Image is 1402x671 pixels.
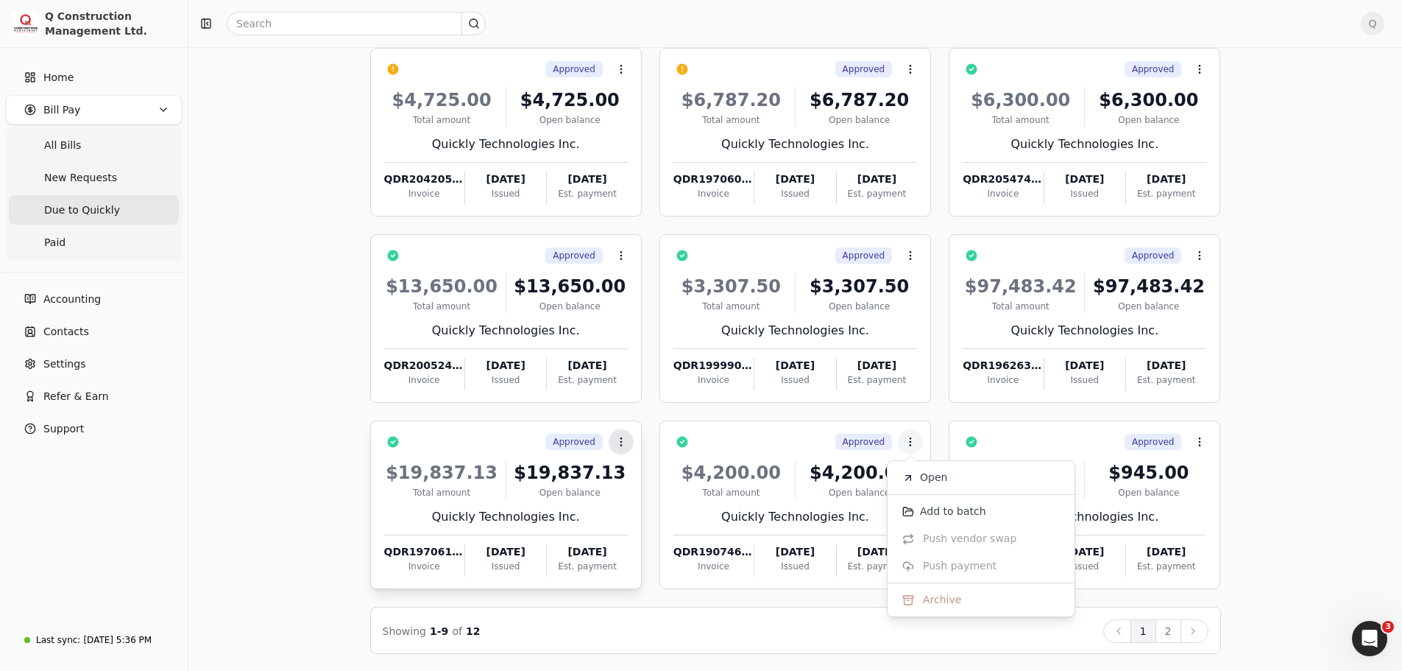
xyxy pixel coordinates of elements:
div: Est. payment [1126,373,1206,387]
div: Issued [754,560,835,573]
div: [DATE] 5:36 PM [83,633,152,647]
div: [DATE] [465,544,546,560]
div: Total amount [673,486,789,499]
div: Open balance [512,486,628,499]
div: Issued [465,187,546,200]
div: Open balance [1091,486,1206,499]
span: Bill Pay [43,102,80,118]
input: Search [227,12,486,35]
span: Home [43,70,74,85]
div: Invoice [673,187,754,200]
div: Open balance [512,113,628,127]
span: Approved [1132,249,1175,262]
span: Approved [553,63,595,76]
div: $3,307.50 [801,273,917,300]
a: Due to Quickly [9,195,179,225]
span: Approved [1132,435,1175,449]
span: Accounting [43,292,101,307]
div: Quickly Technologies Inc. [673,508,917,526]
div: [DATE] [754,358,835,373]
span: All Bills [44,138,81,153]
span: Approved [553,249,595,262]
div: Total amount [963,113,1078,127]
div: Invoice [384,373,464,387]
span: Approved [843,249,885,262]
div: Open balance [801,486,917,499]
a: Last sync:[DATE] 5:36 PM [6,627,182,653]
div: Quickly Technologies Inc. [384,508,628,526]
span: 1 - 9 [430,625,448,637]
div: Issued [1044,187,1125,200]
div: QDR190746-0002 [673,544,754,560]
div: Issued [465,560,546,573]
div: $6,300.00 [963,87,1078,113]
span: of [452,625,462,637]
div: Invoice [673,560,754,573]
div: [DATE] [1044,172,1125,187]
img: 3171ca1f-602b-4dfe-91f0-0ace091e1481.jpeg [13,10,39,37]
div: Open balance [1091,113,1206,127]
span: Settings [43,356,85,372]
div: $13,650.00 [384,273,500,300]
div: Total amount [673,113,789,127]
span: Approved [553,435,595,449]
div: QDR197061-0541 [384,544,464,560]
div: $6,787.20 [673,87,789,113]
div: $4,200.00 [673,460,789,486]
div: [DATE] [465,358,546,373]
div: [DATE] [837,358,917,373]
span: Contacts [43,324,89,340]
span: Support [43,421,84,437]
span: Open [920,470,947,485]
div: Invoice [384,560,464,573]
div: Invoice [673,373,754,387]
span: Showing [383,625,426,637]
div: Last sync: [36,633,80,647]
div: [DATE] [547,544,627,560]
div: [DATE] [837,544,917,560]
div: $6,300.00 [1091,87,1206,113]
span: Push vendor swap [923,531,1016,547]
div: Total amount [384,486,500,499]
span: Refer & Earn [43,389,109,404]
div: [DATE] [1044,358,1125,373]
div: [DATE] [547,172,627,187]
div: Invoice [384,187,464,200]
span: Approved [843,63,885,76]
div: [DATE] [754,544,835,560]
div: Est. payment [1126,560,1206,573]
div: Total amount [384,113,500,127]
div: QDR197060-0540 [673,172,754,187]
span: New Requests [44,170,117,186]
div: Quickly Technologies Inc. [673,136,917,153]
div: [DATE] [837,172,917,187]
a: Home [6,63,182,92]
div: Invoice [963,187,1043,200]
div: Q Construction Management Ltd. [45,9,175,38]
span: 3 [1382,621,1394,633]
div: Total amount [384,300,500,313]
div: [DATE] [1044,544,1125,560]
span: Approved [1132,63,1175,76]
div: Est. payment [1126,187,1206,200]
button: Support [6,414,182,443]
iframe: Intercom live chat [1352,621,1387,656]
div: Issued [754,187,835,200]
div: Est. payment [547,187,627,200]
div: Quickly Technologies Inc. [384,322,628,340]
div: $6,787.20 [801,87,917,113]
div: Quickly Technologies Inc. [384,136,628,153]
div: $945.00 [963,460,1078,486]
div: Est. payment [837,187,917,200]
div: Issued [754,373,835,387]
div: [DATE] [547,358,627,373]
div: $97,483.42 [1091,273,1206,300]
span: Due to Quickly [44,203,120,218]
div: Est. payment [837,373,917,387]
div: Quickly Technologies Inc. [963,322,1206,340]
div: Issued [465,373,546,387]
button: Q [1361,12,1384,35]
div: $19,837.13 [512,460,628,486]
span: Paid [44,235,66,250]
